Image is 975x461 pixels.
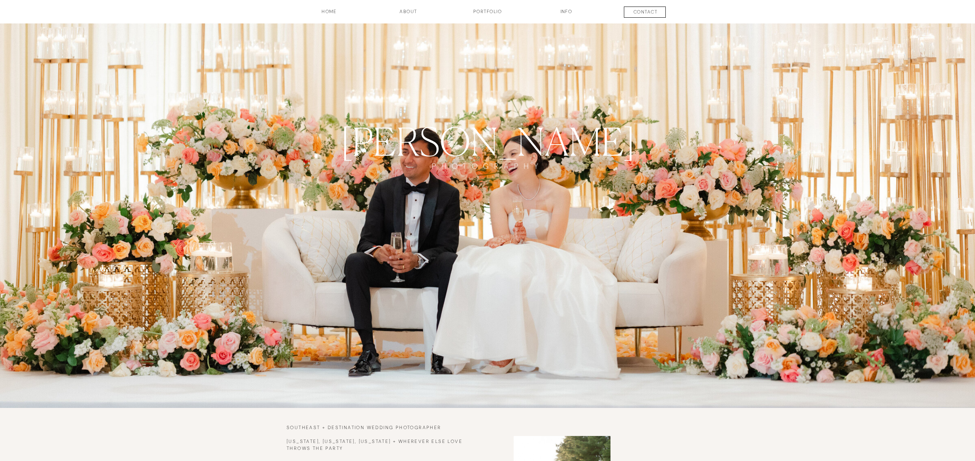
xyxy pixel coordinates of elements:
[547,8,585,21] a: INFO
[287,424,465,453] h1: southeast + destination wedding photographer [US_STATE], [US_STATE], [US_STATE] + WHEREVER ELSE L...
[422,161,553,185] a: PHOTOGRAPHY
[459,8,516,21] a: Portfolio
[323,119,652,161] a: [PERSON_NAME]
[301,8,358,21] a: HOME
[389,8,428,21] a: about
[617,8,674,18] a: contact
